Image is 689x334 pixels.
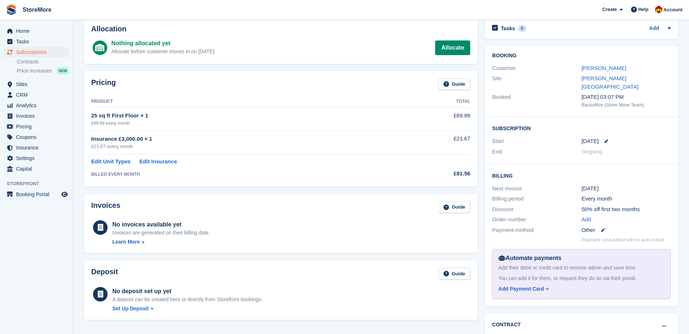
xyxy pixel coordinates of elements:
[498,275,665,282] div: You can add it for them, or request they do so via their portal.
[498,285,544,293] div: Add Payment Card
[581,137,599,145] time: 2025-09-02 00:00:00 UTC
[501,25,515,32] h2: Tasks
[438,201,471,213] a: Guide
[438,268,471,280] a: Guide
[581,75,638,90] a: [PERSON_NAME][GEOGRAPHIC_DATA]
[4,153,69,163] a: menu
[20,4,54,16] a: StoreMore
[638,6,649,13] span: Help
[7,180,73,187] span: Storefront
[492,53,671,59] h2: Booking
[492,148,581,156] div: End
[16,143,60,153] span: Insurance
[16,153,60,163] span: Settings
[492,137,581,145] div: Start
[111,39,214,48] div: Nothing allocated yet
[492,215,581,224] div: Order number
[492,93,581,108] div: Booked
[57,67,69,74] div: NEW
[16,111,60,121] span: Invoices
[16,121,60,132] span: Pricing
[16,47,60,57] span: Subscriptions
[581,236,664,244] p: Payment card added will be auto-linked
[16,36,60,47] span: Tasks
[4,100,69,110] a: menu
[602,6,617,13] span: Create
[91,96,409,108] th: Product
[4,26,69,36] a: menu
[16,90,60,100] span: CRM
[409,131,471,154] td: £21.67
[112,238,210,246] a: Learn More
[17,67,69,75] a: Price increases NEW
[111,48,214,55] div: Allocate before customer moves in on [DATE]
[581,101,671,109] div: Backoffice (Store More Team)
[649,24,659,33] a: Add
[492,321,521,329] h2: Contract
[6,4,17,15] img: stora-icon-8386f47178a22dfd0bd8f6a31ec36ba5ce8667c1dd55bd0f319d3a0aa187defe.svg
[581,195,671,203] div: Every month
[4,189,69,199] a: menu
[91,25,470,33] h2: Allocation
[17,58,69,65] a: Contracts
[4,90,69,100] a: menu
[91,112,409,120] div: 25 sq ft First Floor × 1
[4,79,69,89] a: menu
[435,40,470,55] a: Allocate
[112,305,263,312] a: Set Up Deposit
[91,171,409,178] div: BILLED EVERY MONTH
[518,25,526,32] div: 0
[17,67,52,74] span: Price increases
[498,254,665,263] div: Automate payments
[91,78,116,90] h2: Pricing
[112,238,140,246] div: Learn More
[91,201,120,213] h2: Invoices
[581,65,626,71] a: [PERSON_NAME]
[91,268,118,280] h2: Deposit
[91,120,409,127] div: £69.89 every month
[16,100,60,110] span: Analytics
[16,132,60,142] span: Coupons
[581,215,591,224] a: Add
[16,189,60,199] span: Booking Portal
[663,6,682,13] span: Account
[409,170,471,178] div: £91.56
[139,158,177,166] a: Edit Insurance
[492,195,581,203] div: Billing period
[91,158,131,166] a: Edit Unit Types
[112,305,149,312] div: Set Up Deposit
[4,121,69,132] a: menu
[91,135,409,143] div: Insurance £3,000.00 × 1
[112,296,263,303] p: A deposit can be created here or directly from Storefront bookings.
[4,47,69,57] a: menu
[16,79,60,89] span: Sites
[4,132,69,142] a: menu
[16,164,60,174] span: Capital
[492,74,581,91] div: Site
[16,26,60,36] span: Home
[581,205,671,214] div: 50% off first two months
[492,205,581,214] div: Discount
[409,96,471,108] th: Total
[4,111,69,121] a: menu
[655,6,662,13] img: Store More Team
[112,220,210,229] div: No invoices available yet
[409,108,471,131] td: £69.89
[4,36,69,47] a: menu
[4,143,69,153] a: menu
[112,229,210,237] div: Invoices are generated on their billing date.
[112,287,263,296] div: No deposit set up yet
[4,164,69,174] a: menu
[498,285,662,293] a: Add Payment Card
[581,185,671,193] div: [DATE]
[492,64,581,73] div: Customer
[581,148,602,155] span: Ongoing
[498,264,665,272] div: Add their debit or credit card to remove admin and save time.
[492,124,671,132] h2: Subscription
[581,226,671,234] div: Other
[581,93,671,101] div: [DATE] 03:07 PM
[492,172,671,179] h2: Billing
[492,185,581,193] div: Next invoice
[438,78,471,90] a: Guide
[91,143,409,150] div: £21.67 every month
